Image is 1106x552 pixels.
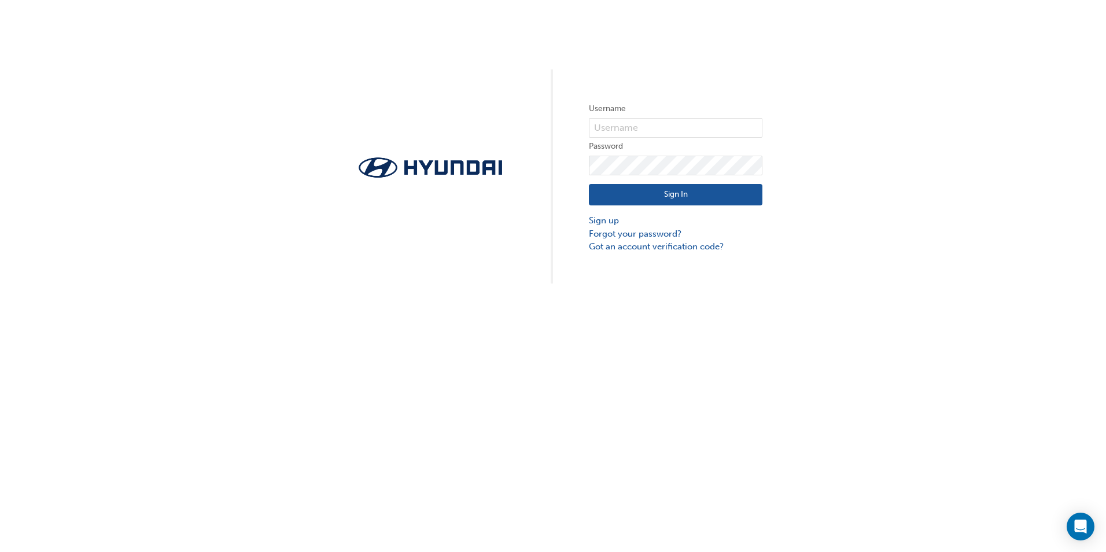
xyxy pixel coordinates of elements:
[589,214,762,227] a: Sign up
[589,184,762,206] button: Sign In
[589,118,762,138] input: Username
[589,102,762,116] label: Username
[589,240,762,253] a: Got an account verification code?
[589,139,762,153] label: Password
[1067,513,1094,540] div: Open Intercom Messenger
[344,154,517,181] img: Trak
[589,227,762,241] a: Forgot your password?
